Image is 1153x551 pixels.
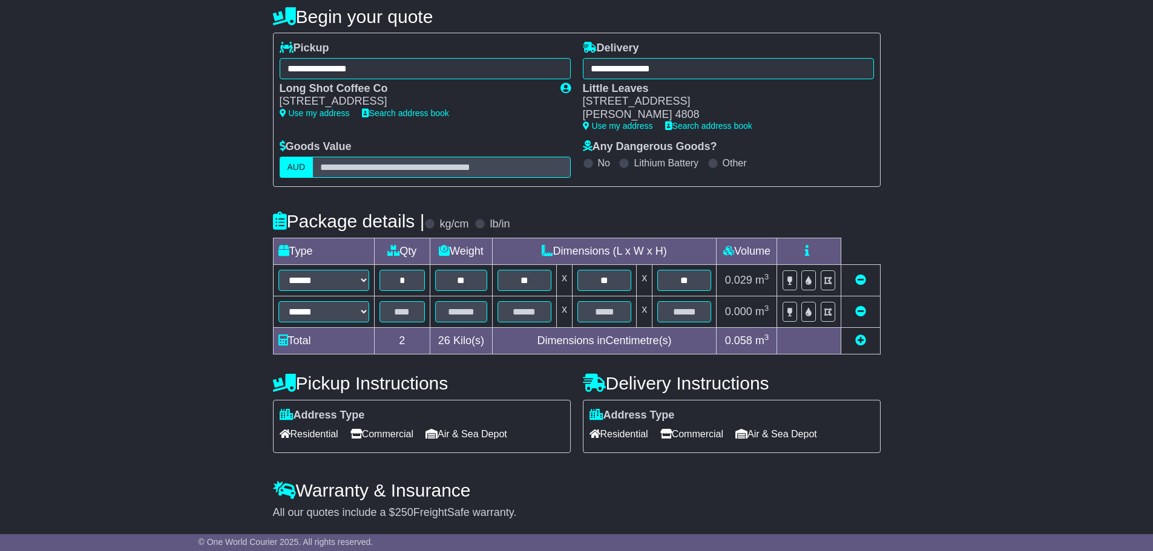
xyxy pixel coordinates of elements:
label: kg/cm [439,218,468,231]
span: 0.000 [725,305,752,318]
a: Remove this item [855,305,866,318]
h4: Warranty & Insurance [273,480,881,500]
a: Use my address [280,108,350,118]
td: 2 [374,327,430,354]
sup: 3 [764,333,769,342]
label: Delivery [583,42,639,55]
td: Dimensions (L x W x H) [492,238,717,264]
label: AUD [280,157,314,178]
div: [PERSON_NAME] 4808 [583,108,862,122]
label: No [598,157,610,169]
div: [STREET_ADDRESS] [583,95,862,108]
a: Use my address [583,121,653,131]
label: Lithium Battery [634,157,698,169]
span: 0.029 [725,274,752,286]
div: Long Shot Coffee Co [280,82,548,96]
td: Volume [717,238,777,264]
h4: Pickup Instructions [273,373,571,393]
td: x [637,264,652,296]
h4: Delivery Instructions [583,373,881,393]
td: Kilo(s) [430,327,493,354]
a: Search address book [362,108,449,118]
h4: Begin your quote [273,7,881,27]
label: Any Dangerous Goods? [583,140,717,154]
div: [STREET_ADDRESS] [280,95,548,108]
h4: Package details | [273,211,425,231]
label: Pickup [280,42,329,55]
div: Little Leaves [583,82,862,96]
span: m [755,334,769,347]
span: 26 [438,334,450,347]
td: Qty [374,238,430,264]
span: Residential [280,425,338,443]
span: Residential [590,425,648,443]
sup: 3 [764,304,769,313]
span: Commercial [350,425,413,443]
span: m [755,274,769,286]
label: Other [723,157,747,169]
label: Address Type [590,409,675,422]
span: Air & Sea Depot [735,425,817,443]
label: lb/in [490,218,510,231]
td: Type [273,238,374,264]
a: Add new item [855,334,866,347]
span: 250 [395,506,413,518]
label: Goods Value [280,140,352,154]
span: © One World Courier 2025. All rights reserved. [199,537,373,547]
td: Weight [430,238,493,264]
div: All our quotes include a $ FreightSafe warranty. [273,506,881,520]
td: Dimensions in Centimetre(s) [492,327,717,354]
sup: 3 [764,272,769,281]
span: Commercial [660,425,723,443]
td: x [637,296,652,327]
td: Total [273,327,374,354]
a: Search address book [665,121,752,131]
a: Remove this item [855,274,866,286]
span: m [755,305,769,318]
span: 0.058 [725,334,752,347]
span: Air & Sea Depot [425,425,507,443]
td: x [556,296,572,327]
label: Address Type [280,409,365,422]
td: x [556,264,572,296]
